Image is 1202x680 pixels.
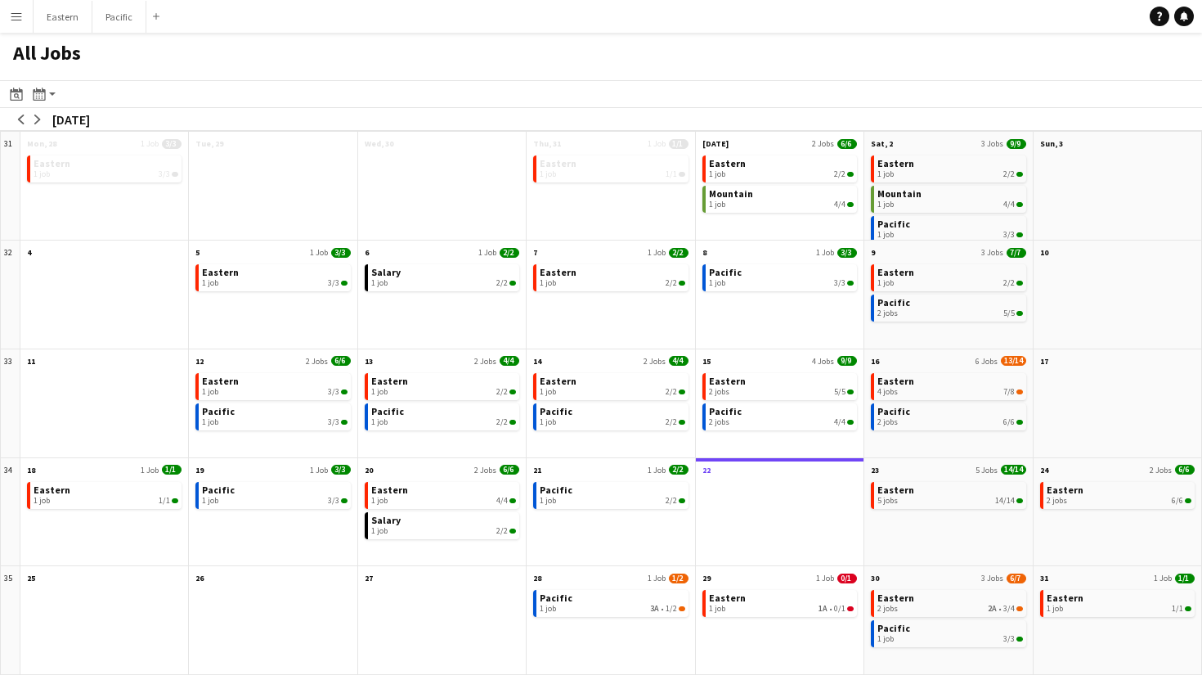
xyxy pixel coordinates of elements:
a: Eastern1 job1/1 [34,482,178,506]
span: 2/2 [496,387,508,397]
a: Pacific2 jobs5/5 [877,295,1022,318]
span: 2/2 [1016,281,1023,286]
span: 6/6 [500,465,519,475]
span: 3/3 [328,387,339,397]
span: 1/1 [1172,604,1183,614]
span: 7/8 [1003,387,1015,397]
span: 9 [871,247,875,258]
span: 2/2 [834,169,845,179]
span: Mountain [709,187,753,200]
span: Eastern [877,484,914,496]
span: 1 Job [141,138,159,149]
span: 3/3 [837,248,857,258]
span: 22 [702,465,711,475]
a: Pacific1 job3/3 [202,403,347,427]
span: 3/3 [1003,634,1015,644]
span: 1 job [371,417,388,427]
span: 13/14 [1001,356,1026,366]
span: 3/3 [341,498,348,503]
span: 3/3 [341,281,348,286]
span: 3/3 [172,172,178,177]
span: 1 Job [816,247,834,258]
span: 1 job [34,169,50,179]
span: Eastern [540,375,576,387]
span: 1/1 [666,169,677,179]
span: 6/6 [1003,417,1015,427]
span: 4 [27,247,31,258]
span: 1 Job [1154,573,1172,583]
span: 3 Jobs [981,138,1003,149]
span: 15 [702,356,711,367]
a: Pacific1 job2/2 [540,482,684,506]
span: 3/3 [331,465,351,475]
span: Eastern [202,266,239,278]
span: 6/6 [837,139,857,149]
span: 1 job [371,526,388,536]
div: • [540,604,684,614]
span: 4/4 [669,356,688,366]
span: 19 [195,465,204,475]
span: 4/4 [1003,200,1015,209]
span: 14/14 [1016,498,1023,503]
span: 1 job [202,496,218,506]
span: 2 Jobs [812,138,834,149]
a: Eastern1 job2/2 [540,264,684,288]
span: 2/2 [666,417,677,427]
a: Pacific1 job3/3 [709,264,854,288]
span: 5/5 [847,390,854,394]
a: Mountain1 job4/4 [709,186,854,209]
span: 4/4 [834,417,845,427]
span: 2 Jobs [644,356,666,367]
span: 14/14 [1001,465,1026,475]
span: 3A [650,604,659,614]
span: 21 [533,465,541,475]
span: 10 [1040,247,1048,258]
span: 2/2 [679,390,685,394]
span: 1 job [877,200,894,209]
span: 1 job [371,496,388,506]
span: 13 [365,356,373,367]
span: 11 [27,356,35,367]
span: Pacific [202,405,235,417]
span: Wed, 30 [365,138,393,149]
span: 3/3 [1003,230,1015,240]
span: 1/1 [159,496,170,506]
a: Pacific1 job2/2 [371,403,516,427]
a: Eastern2 jobs6/6 [1047,482,1191,506]
span: Eastern [877,592,914,604]
div: 35 [1,566,20,675]
span: Pacific [709,266,742,278]
span: 27 [365,573,373,583]
span: 1 job [540,496,556,506]
a: Pacific1 job3/3 [877,620,1022,644]
span: Pacific [709,405,742,417]
span: 3/3 [847,281,854,286]
span: 4/4 [509,498,516,503]
div: • [709,604,854,614]
span: 2 jobs [709,387,729,397]
span: 1 job [202,387,218,397]
span: 4/4 [496,496,508,506]
a: Eastern5 jobs14/14 [877,482,1022,506]
span: Eastern [1047,484,1083,496]
span: 30 [871,573,879,583]
span: 23 [871,465,879,475]
div: 34 [1,458,20,567]
span: Eastern [877,375,914,387]
span: Pacific [877,405,910,417]
div: • [877,604,1022,614]
span: 1 job [1047,604,1063,614]
span: 3/3 [328,496,339,506]
span: 1 Job [648,465,666,475]
span: 3/3 [341,390,348,394]
span: 2/2 [679,498,685,503]
span: Pacific [371,405,404,417]
a: Eastern2 jobs2A•3/4 [877,590,1022,614]
span: 1/1 [1175,574,1195,583]
a: Pacific2 jobs4/4 [709,403,854,427]
span: 2/2 [500,248,519,258]
span: 2 Jobs [306,356,328,367]
span: 1 job [877,230,894,240]
span: 2/2 [496,526,508,536]
span: 14 [533,356,541,367]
